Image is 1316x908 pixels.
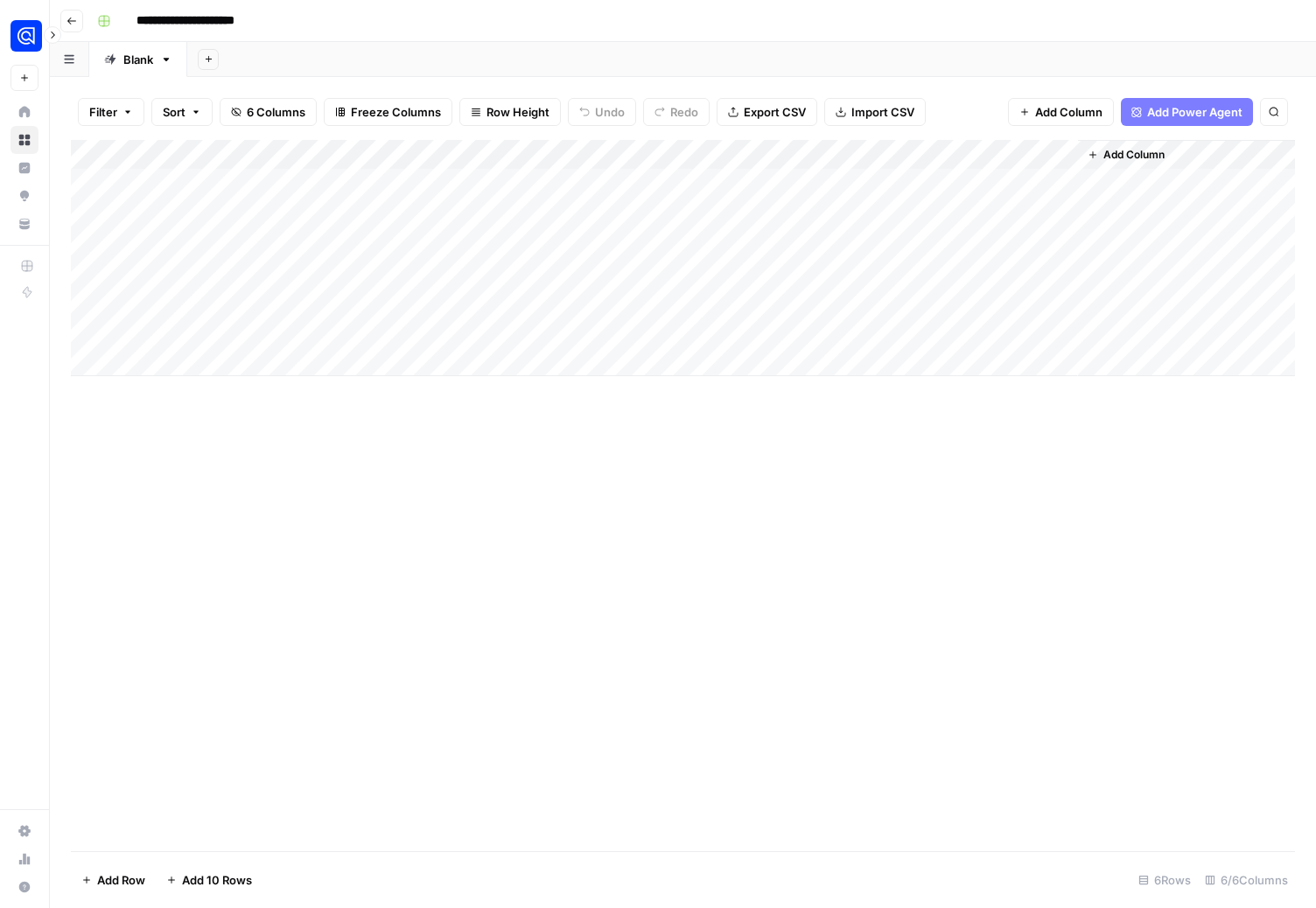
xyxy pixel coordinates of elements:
button: Add Power Agent [1121,98,1253,126]
button: Row Height [459,98,561,126]
span: Add Column [1103,147,1165,163]
a: Browse [10,126,38,154]
button: Freeze Columns [324,98,452,126]
img: Engine Logo [10,20,42,52]
span: Export CSV [744,103,806,121]
button: Help + Support [10,873,38,901]
button: Undo [568,98,636,126]
span: Add 10 Rows [182,871,252,889]
button: 6 Columns [220,98,317,126]
button: Sort [151,98,213,126]
a: Blank [89,42,187,77]
div: 6/6 Columns [1198,866,1295,894]
span: Row Height [486,103,549,121]
a: Home [10,98,38,126]
span: Add Row [97,871,145,889]
button: Add Column [1081,143,1172,166]
div: 6 Rows [1131,866,1198,894]
button: Workspace: Engine [10,14,38,58]
span: 6 Columns [247,103,305,121]
button: Redo [643,98,710,126]
span: Add Column [1035,103,1102,121]
span: Import CSV [851,103,914,121]
span: Add Power Agent [1147,103,1242,121]
span: Freeze Columns [351,103,441,121]
span: Sort [163,103,185,121]
div: Blank [123,51,153,68]
a: Usage [10,845,38,873]
button: Filter [78,98,144,126]
button: Add Column [1008,98,1114,126]
a: Settings [10,817,38,845]
span: Undo [595,103,625,121]
a: Opportunities [10,182,38,210]
a: Insights [10,154,38,182]
a: Your Data [10,210,38,238]
button: Import CSV [824,98,926,126]
button: Add Row [71,866,156,894]
button: Add 10 Rows [156,866,262,894]
button: Export CSV [717,98,817,126]
span: Filter [89,103,117,121]
span: Redo [670,103,698,121]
